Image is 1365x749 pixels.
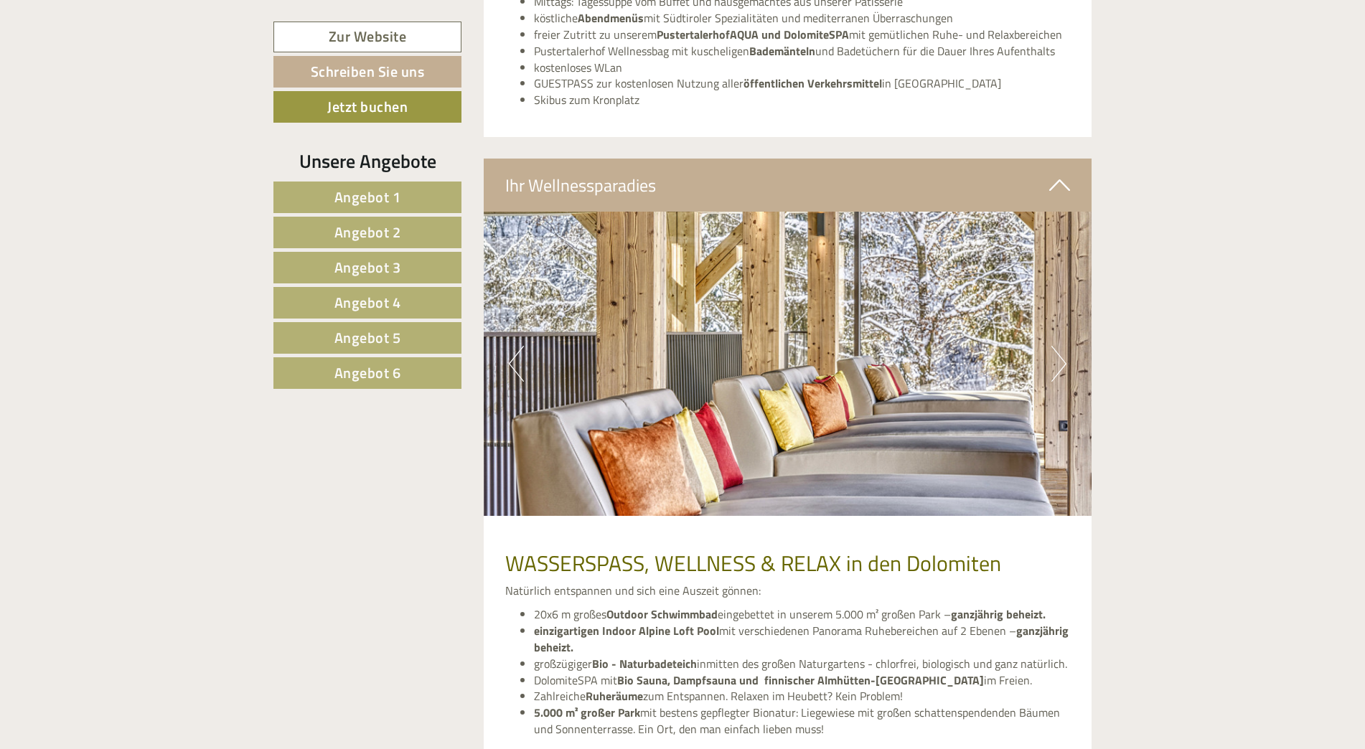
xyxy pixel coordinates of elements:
[578,9,644,27] strong: Abendmenüs
[534,606,1071,623] li: 20x6 m großes eingebettet in unserem 5.000 m² großen Park –
[273,56,461,88] a: Schreiben Sie uns
[534,43,1071,60] li: Pustertalerhof Wellnessbag mit kuscheligen und Badetüchern für die Dauer Ihres Aufenthalts
[617,672,984,689] strong: Bio Sauna, Dampfsauna und finnischer Almhütten-[GEOGRAPHIC_DATA]
[534,92,1071,108] li: Skibus zum Kronplatz
[606,606,718,623] strong: Outdoor Schwimmbad
[334,186,401,208] span: Angebot 1
[484,159,1092,212] div: Ihr Wellnessparadies
[534,688,1071,705] li: Zahlreiche zum Entspannen. Relaxen im Heubett? Kein Problem!
[749,42,815,60] strong: Bademänteln
[334,221,401,243] span: Angebot 2
[657,26,849,43] strong: PustertalerhofAQUA und DolomiteSPA
[534,10,1071,27] li: köstliche mit Südtiroler Spezialitäten und mediterranen Überraschungen
[951,606,1046,623] strong: ganzjährig beheizt.
[586,687,643,705] strong: Ruheräume
[505,547,1001,580] span: WASSERSPASS, WELLNESS & RELAX in den Dolomiten
[534,27,1071,43] li: freier Zutritt zu unserem mit gemütlichen Ruhe- und Relaxbereichen
[505,583,1071,599] p: Natürlich entspannen und sich eine Auszeit gönnen:
[334,256,401,278] span: Angebot 3
[534,704,640,721] strong: 5.000 m² großer Park
[592,655,697,672] strong: Bio - Naturbadeteich
[534,622,1069,656] strong: ganzjährig beheizt.
[534,672,1071,689] li: DolomiteSPA mit im Freien.
[273,148,461,174] div: Unsere Angebote
[1051,346,1066,382] button: Next
[534,75,1071,92] li: GUESTPASS zur kostenlosen Nutzung aller in [GEOGRAPHIC_DATA]
[334,291,401,314] span: Angebot 4
[534,656,1071,672] li: großzügiger inmitten des großen Naturgartens - chlorfrei, biologisch und ganz natürlich.
[334,362,401,384] span: Angebot 6
[534,705,1071,738] li: mit bestens gepflegter Bionatur: Liegewiese mit großen schattenspendenden Bäumen und Sonnenterras...
[744,75,882,92] strong: öffentlichen Verkehrsmittel
[534,623,1071,656] li: mit verschiedenen Panorama Ruhebereichen auf 2 Ebenen –
[534,60,1071,76] li: kostenloses WLan
[273,22,461,52] a: Zur Website
[509,346,524,382] button: Previous
[334,326,401,349] span: Angebot 5
[273,91,461,123] a: Jetzt buchen
[534,622,719,639] strong: einzigartigen Indoor Alpine Loft Pool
